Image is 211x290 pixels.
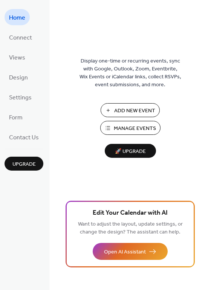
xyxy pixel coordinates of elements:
[5,157,43,171] button: Upgrade
[114,125,156,133] span: Manage Events
[105,144,156,158] button: 🚀 Upgrade
[9,92,32,104] span: Settings
[114,107,155,115] span: Add New Event
[93,243,168,260] button: Open AI Assistant
[5,129,43,145] a: Contact Us
[9,112,23,124] span: Form
[5,49,30,65] a: Views
[5,89,36,105] a: Settings
[104,248,146,256] span: Open AI Assistant
[5,29,37,45] a: Connect
[9,12,25,24] span: Home
[5,109,27,125] a: Form
[109,147,151,157] span: 🚀 Upgrade
[9,32,32,44] span: Connect
[5,69,32,85] a: Design
[101,103,160,117] button: Add New Event
[9,52,25,64] span: Views
[100,121,161,135] button: Manage Events
[9,132,39,143] span: Contact Us
[5,9,30,25] a: Home
[93,208,168,218] span: Edit Your Calendar with AI
[12,160,36,168] span: Upgrade
[80,57,181,89] span: Display one-time or recurring events, sync with Google, Outlook, Zoom, Eventbrite, Wix Events or ...
[9,72,28,84] span: Design
[78,219,183,237] span: Want to adjust the layout, update settings, or change the design? The assistant can help.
